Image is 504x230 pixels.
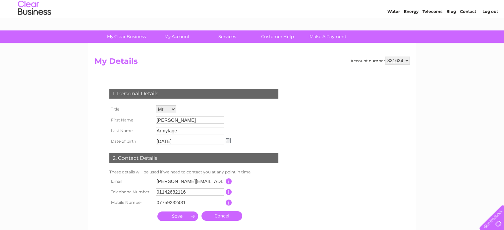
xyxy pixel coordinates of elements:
a: Log out [482,28,498,33]
div: 2. Contact Details [109,153,278,163]
input: Information [226,189,232,195]
a: Contact [460,28,476,33]
input: Information [226,178,232,184]
div: Clear Business is a trading name of Verastar Limited (registered in [GEOGRAPHIC_DATA] No. 3667643... [96,4,409,32]
th: Date of birth [108,136,154,147]
a: Telecoms [422,28,442,33]
th: First Name [108,115,154,125]
th: Email [108,176,154,187]
a: Cancel [201,211,242,221]
th: Last Name [108,125,154,136]
a: Customer Help [250,30,305,43]
a: My Account [149,30,204,43]
img: logo.png [18,17,51,37]
a: Make A Payment [301,30,355,43]
a: Blog [446,28,456,33]
a: 0333 014 3131 [379,3,425,12]
img: ... [226,138,231,143]
th: Title [108,104,154,115]
a: Energy [404,28,419,33]
h2: My Details [94,57,410,69]
div: 1. Personal Details [109,89,278,99]
div: Account number [351,57,410,65]
th: Mobile Number [108,197,154,208]
a: Services [200,30,254,43]
th: Telephone Number [108,187,154,197]
input: Information [226,200,232,206]
input: Submit [157,211,198,221]
td: These details will be used if we need to contact you at any point in time. [108,168,280,176]
a: Water [387,28,400,33]
a: My Clear Business [99,30,154,43]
